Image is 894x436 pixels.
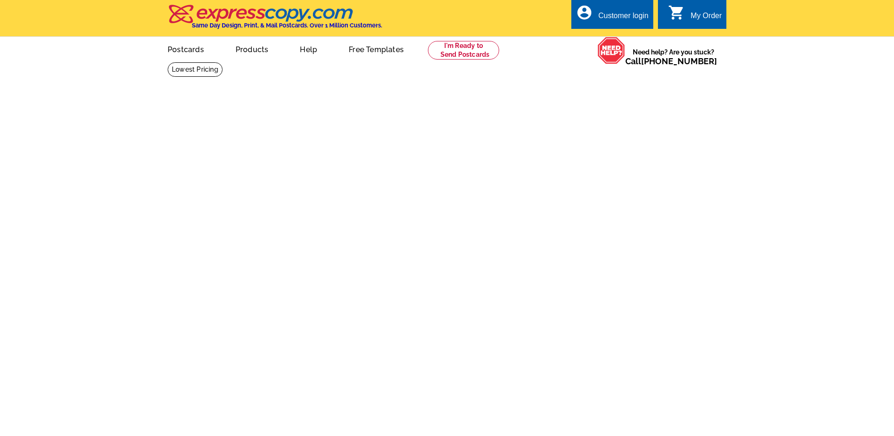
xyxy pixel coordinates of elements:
[598,12,649,25] div: Customer login
[597,37,625,64] img: help
[285,38,332,60] a: Help
[153,38,219,60] a: Postcards
[641,56,717,66] a: [PHONE_NUMBER]
[192,22,382,29] h4: Same Day Design, Print, & Mail Postcards. Over 1 Million Customers.
[668,10,722,22] a: shopping_cart My Order
[221,38,284,60] a: Products
[668,4,685,21] i: shopping_cart
[576,10,649,22] a: account_circle Customer login
[625,56,717,66] span: Call
[576,4,593,21] i: account_circle
[625,47,722,66] span: Need help? Are you stuck?
[334,38,419,60] a: Free Templates
[691,12,722,25] div: My Order
[168,11,382,29] a: Same Day Design, Print, & Mail Postcards. Over 1 Million Customers.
